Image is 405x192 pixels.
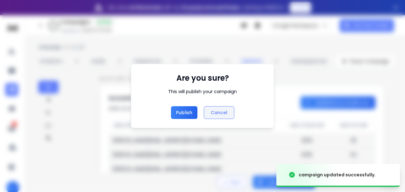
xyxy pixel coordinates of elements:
[171,106,197,119] button: Publish
[299,172,376,178] div: campaign updated successfully.
[176,73,229,83] h1: Are you sure?
[204,106,234,119] button: Cancel
[168,88,237,95] div: This will publish your campaign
